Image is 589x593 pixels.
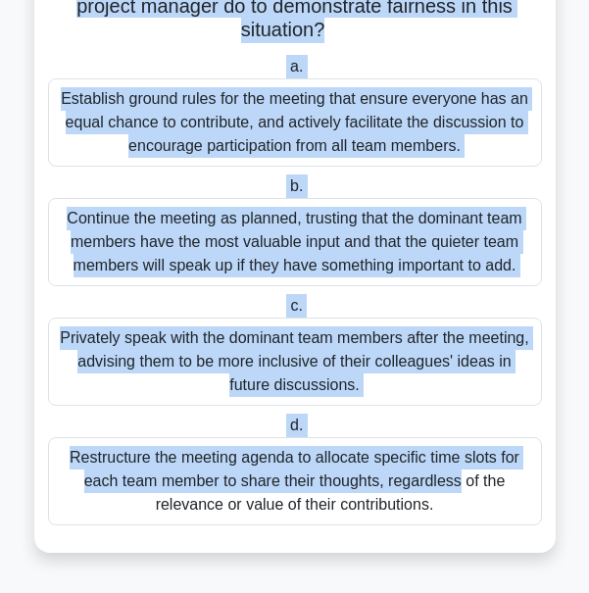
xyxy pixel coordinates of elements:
span: c. [291,297,303,314]
span: b. [290,177,303,194]
span: a. [290,58,303,74]
div: Privately speak with the dominant team members after the meeting, advising them to be more inclus... [48,318,542,406]
span: d. [290,417,303,433]
div: Continue the meeting as planned, trusting that the dominant team members have the most valuable i... [48,198,542,286]
div: Restructure the meeting agenda to allocate specific time slots for each team member to share thei... [48,437,542,525]
div: Establish ground rules for the meeting that ensure everyone has an equal chance to contribute, an... [48,78,542,167]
